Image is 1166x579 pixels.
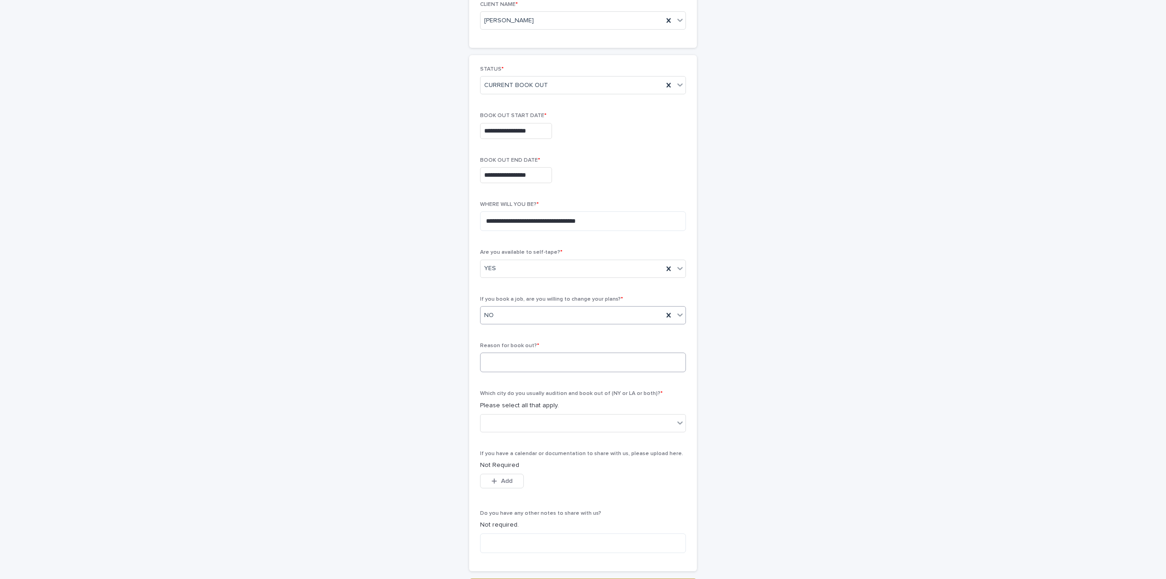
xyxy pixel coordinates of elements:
span: If you have a calendar or documentation to share with us, please upload here. [480,451,683,456]
span: YES [484,264,496,273]
p: Not Required [480,461,686,470]
span: Reason for book out? [480,343,539,348]
p: Please select all that apply. [480,401,686,410]
button: Add [480,474,524,488]
span: CLIENT NAME [480,2,518,7]
span: Are you available to self-tape? [480,250,563,255]
p: Not required. [480,520,686,530]
span: [PERSON_NAME] [484,16,534,26]
span: Which city do you usually audition and book out of (NY or LA or both)? [480,391,663,396]
span: BOOK OUT END DATE [480,158,540,163]
span: WHERE WILL YOU BE? [480,202,539,207]
span: BOOK OUT START DATE [480,113,547,118]
span: CURRENT BOOK OUT [484,81,548,90]
span: Do you have any other notes to share with us? [480,511,601,516]
span: NO [484,311,494,320]
span: Add [501,478,512,484]
span: If you book a job, are you willing to change your plans? [480,297,623,302]
span: STATUS [480,67,504,72]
